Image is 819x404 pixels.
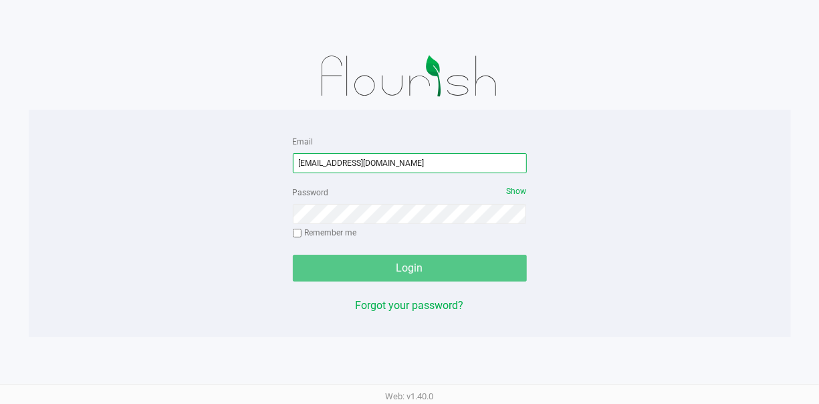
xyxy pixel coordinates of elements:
[293,227,357,239] label: Remember me
[507,187,527,196] span: Show
[293,136,314,148] label: Email
[386,391,434,401] span: Web: v1.40.0
[293,229,302,238] input: Remember me
[356,298,464,314] button: Forgot your password?
[293,187,329,199] label: Password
